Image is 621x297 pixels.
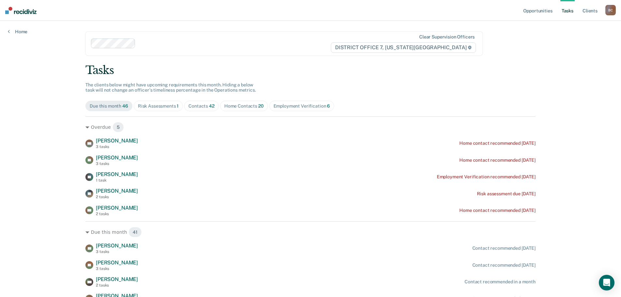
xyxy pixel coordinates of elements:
span: 1 [177,103,179,109]
div: 3 tasks [96,266,138,271]
div: Clear supervision officers [419,34,475,40]
div: B C [605,5,616,15]
span: 42 [209,103,214,109]
span: 5 [112,122,124,132]
span: 41 [128,227,142,237]
div: Home contact recommended [DATE] [459,208,536,213]
div: Risk Assessments [138,103,179,109]
div: Due this month 41 [85,227,536,237]
div: Contact recommended in a month [465,279,536,285]
div: Contacts [188,103,214,109]
div: Home contact recommended [DATE] [459,157,536,163]
span: The clients below might have upcoming requirements this month. Hiding a below task will not chang... [85,82,256,93]
div: 3 tasks [96,144,138,149]
div: Contact recommended [DATE] [472,245,536,251]
div: Employment Verification [274,103,330,109]
span: [PERSON_NAME] [96,260,138,266]
div: 3 tasks [96,161,138,166]
div: Overdue 5 [85,122,536,132]
span: 46 [122,103,128,109]
span: 20 [258,103,264,109]
div: 1 task [96,178,138,183]
span: [PERSON_NAME] [96,276,138,282]
div: Home Contacts [224,103,264,109]
span: [PERSON_NAME] [96,188,138,194]
div: 2 tasks [96,283,138,288]
div: 2 tasks [96,212,138,216]
div: Contact recommended [DATE] [472,262,536,268]
div: Tasks [85,64,536,77]
a: Home [8,29,27,35]
img: Recidiviz [5,7,37,14]
div: Due this month [90,103,128,109]
span: [PERSON_NAME] [96,138,138,144]
span: [PERSON_NAME] [96,205,138,211]
span: 6 [327,103,330,109]
span: [PERSON_NAME] [96,243,138,249]
div: 2 tasks [96,195,138,199]
button: BC [605,5,616,15]
span: [PERSON_NAME] [96,171,138,177]
span: [PERSON_NAME] [96,155,138,161]
div: Risk assessment due [DATE] [477,191,536,197]
div: Open Intercom Messenger [599,275,614,290]
div: 3 tasks [96,249,138,254]
div: Home contact recommended [DATE] [459,141,536,146]
div: Employment Verification recommended [DATE] [437,174,536,180]
span: DISTRICT OFFICE 7, [US_STATE][GEOGRAPHIC_DATA] [331,42,476,53]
